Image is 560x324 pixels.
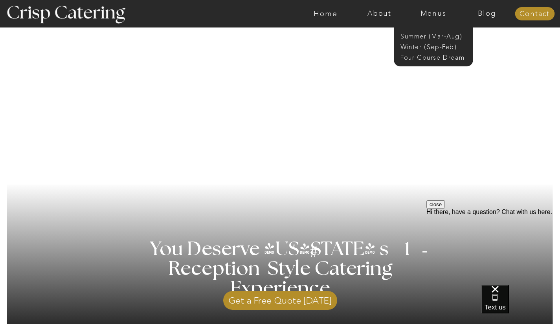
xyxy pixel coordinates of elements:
[426,200,560,295] iframe: podium webchat widget prompt
[406,10,460,18] a: Menus
[400,53,471,60] a: Four Course Dream
[123,240,438,298] h1: You Deserve [US_STATE] s 1 Reception Style Catering Experience
[400,32,471,39] a: Summer (Mar-Aug)
[353,10,406,18] a: About
[278,240,310,260] h3: '
[481,285,560,324] iframe: podium webchat widget bubble
[407,231,430,275] h3: '
[223,287,337,310] a: Get a Free Quote [DATE]
[292,244,337,267] h3: #
[460,10,514,18] a: Blog
[299,10,353,18] a: Home
[400,42,465,50] a: Winter (Sep-Feb)
[515,10,554,18] a: Contact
